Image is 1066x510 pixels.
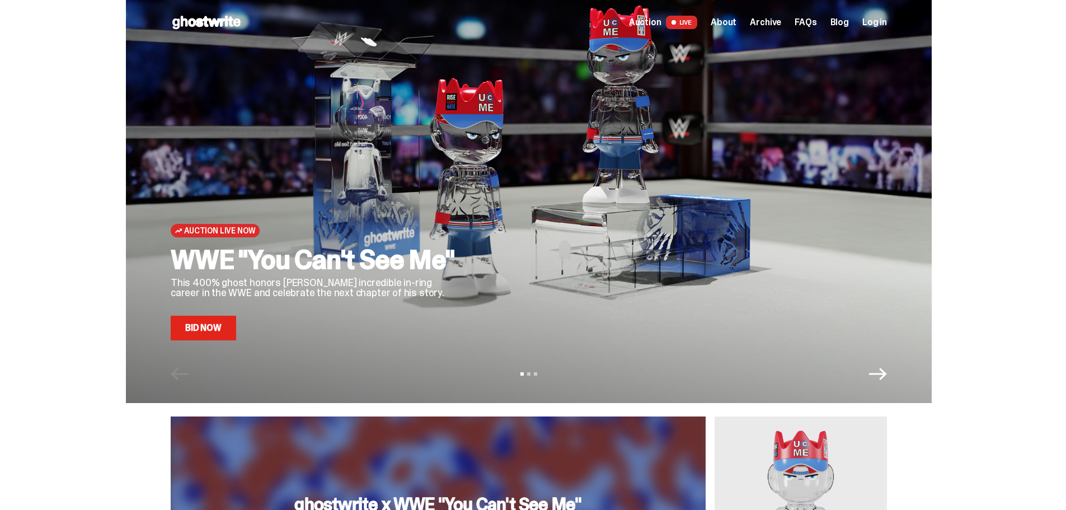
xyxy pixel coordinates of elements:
[666,16,698,29] span: LIVE
[795,18,816,27] a: FAQs
[869,365,887,383] button: Next
[534,372,537,376] button: View slide 3
[750,18,781,27] a: Archive
[629,18,661,27] span: Auction
[171,278,462,298] p: This 400% ghost honors [PERSON_NAME] incredible in-ring career in the WWE and celebrate the next ...
[184,226,255,235] span: Auction Live Now
[862,18,887,27] a: Log in
[527,372,530,376] button: View slide 2
[629,16,697,29] a: Auction LIVE
[830,18,849,27] a: Blog
[171,246,462,273] h2: WWE "You Can't See Me"
[171,316,236,340] a: Bid Now
[711,18,736,27] a: About
[520,372,524,376] button: View slide 1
